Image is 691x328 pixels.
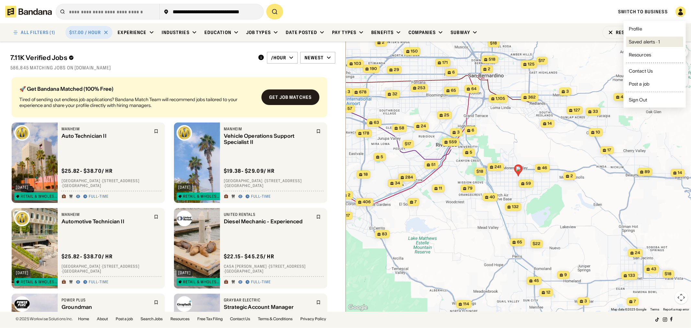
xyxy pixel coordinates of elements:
div: [DATE] [16,185,29,189]
div: Benefits [371,29,394,35]
span: 190 [370,66,377,72]
span: 7 [414,199,417,205]
a: About [97,317,108,321]
span: $17 [343,213,350,218]
span: 32 [392,91,397,97]
span: 40 [489,194,495,200]
span: 14 [547,121,552,126]
span: 3 [584,299,587,304]
span: 7 [634,299,636,304]
a: Post a job [626,79,683,89]
span: 33 [593,109,598,114]
a: Terms & Conditions [258,317,293,321]
div: Education [204,29,231,35]
div: [GEOGRAPHIC_DATA] · [STREET_ADDRESS] · [GEOGRAPHIC_DATA] [62,178,161,188]
span: 103 [354,61,361,66]
div: 🚀 Get Bandana Matched (100% Free) [19,86,256,91]
div: Pay Types [332,29,356,35]
span: 241 [494,164,501,170]
div: Manheim [62,126,150,132]
div: Diesel Mechanic - Experienced [224,218,312,225]
span: 58 [399,125,404,131]
span: $22 [533,241,540,246]
span: 4 [621,94,623,100]
div: [DATE] [178,185,191,189]
span: 178 [363,131,369,136]
span: 45 [534,278,539,284]
span: 63 [374,120,379,125]
span: 51 [431,162,435,168]
div: Reset [616,30,631,35]
div: $ 22.15 - $45.25 / hr [224,253,274,260]
span: 2 [348,193,351,198]
img: Bandana logotype [5,6,52,18]
div: Job Types [246,29,271,35]
span: 114 [463,301,469,307]
a: Home [78,317,89,321]
div: Subway [451,29,470,35]
div: [GEOGRAPHIC_DATA] · [STREET_ADDRESS] · [GEOGRAPHIC_DATA] [224,178,323,188]
span: 24 [421,123,426,129]
a: Report a map error [663,308,689,311]
div: Manheim [224,126,312,132]
span: 46 [542,165,547,171]
span: Map data ©2025 Google [611,308,646,311]
span: 125 [528,62,535,67]
div: Companies [409,29,436,35]
span: 127 [574,108,580,113]
img: Google [347,303,369,312]
span: 65 [451,88,456,93]
a: Switch to Business [618,9,668,15]
span: 9 [564,272,567,278]
span: 12 [546,290,550,295]
div: Full-time [89,194,109,199]
div: [DATE] [16,271,29,275]
span: 133 [628,273,635,278]
a: Free Tax Filing [197,317,223,321]
span: 79 [467,186,472,191]
img: Manheim logo [14,125,30,141]
a: Resources [626,50,683,60]
a: Profile [626,24,683,34]
span: 678 [359,89,366,95]
div: Casa [PERSON_NAME] · [STREET_ADDRESS] · [GEOGRAPHIC_DATA] [224,264,323,274]
div: Newest [305,55,324,61]
div: Post a job [629,82,650,86]
span: 29 [394,67,399,73]
span: 406 [363,199,371,205]
div: ALL FILTERS (1) [21,30,55,35]
span: 34 [395,181,400,186]
div: Industries [162,29,190,35]
a: Saved alerts · 1 [626,37,683,47]
span: 10 [596,130,600,135]
div: Retail & Wholesale [21,194,59,198]
div: Sign Out [629,98,647,102]
span: $18 [477,169,483,174]
div: Vehicle Operations Support Specialist II [224,133,312,145]
button: Map camera controls [675,291,688,304]
a: Resources [170,317,190,321]
div: Experience [118,29,146,35]
img: Graybar Electric logo [177,296,192,312]
div: Tired of sending out endless job applications? Bandana Match Team will recommend jobs tailored to... [19,97,256,108]
div: Profile [629,27,642,31]
div: Saved alerts · 1 [629,40,660,44]
span: 132 [512,204,519,210]
div: Power Plus [62,298,150,303]
div: Strategic Account Manager [224,304,312,310]
div: Date Posted [286,29,317,35]
span: 24 [635,250,640,256]
span: 150 [411,49,418,54]
span: 59 [526,181,531,186]
span: 43 [651,266,656,272]
img: Power Plus logo [14,296,30,312]
span: 18 [363,172,368,177]
span: 3 [348,89,350,95]
img: United Rentals logo [177,211,192,226]
div: [GEOGRAPHIC_DATA] · [STREET_ADDRESS] · [GEOGRAPHIC_DATA] [62,264,161,274]
div: Retail & Wholesale [183,280,221,284]
span: 83 [382,231,387,237]
span: 17 [607,147,611,153]
a: Search Jobs [141,317,163,321]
